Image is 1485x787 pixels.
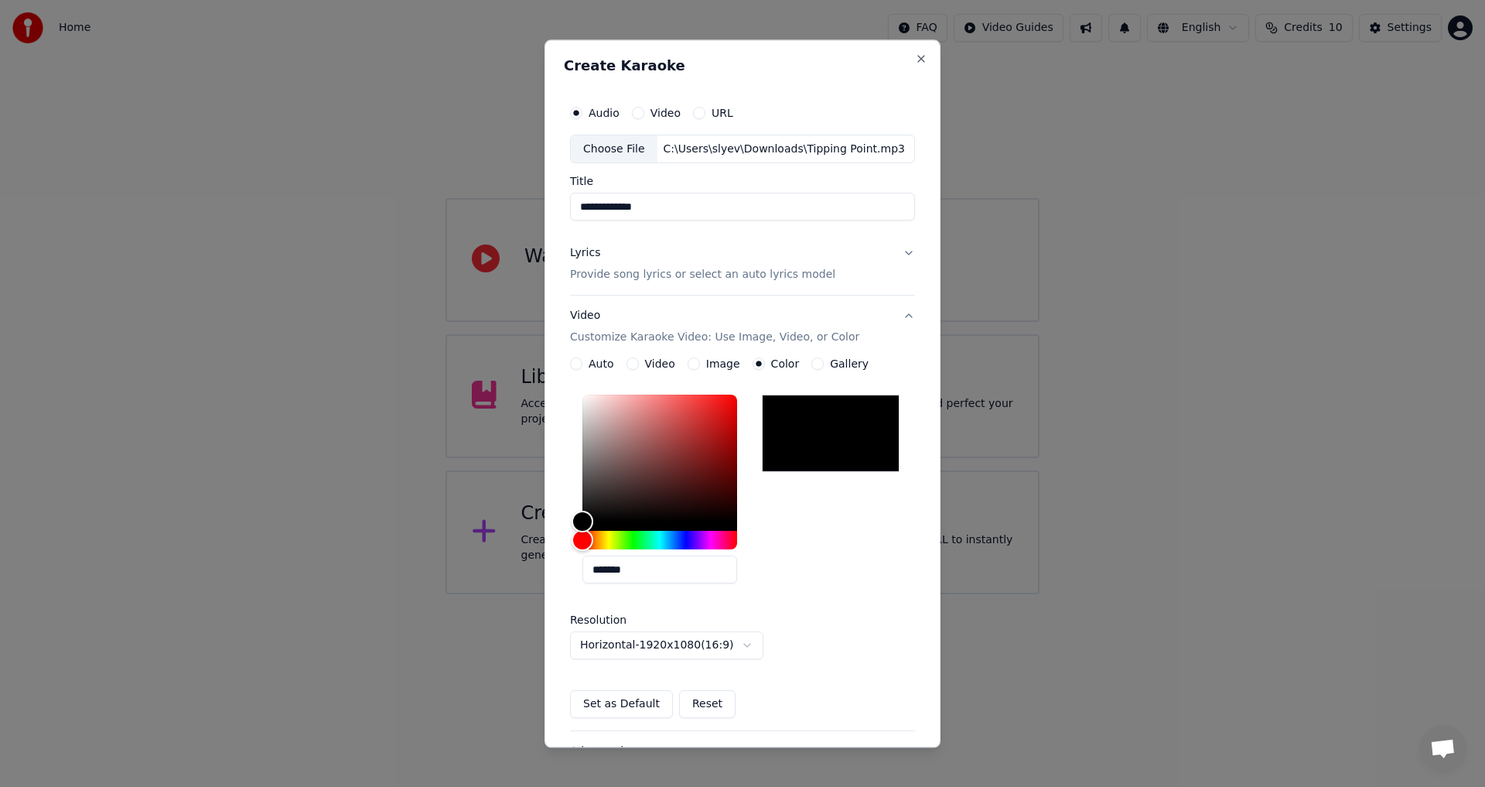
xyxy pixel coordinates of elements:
button: Advanced [570,732,915,772]
label: Title [570,176,915,187]
div: Video [570,309,859,346]
label: Audio [589,108,620,118]
button: LyricsProvide song lyrics or select an auto lyrics model [570,234,915,296]
h2: Create Karaoke [564,59,921,73]
button: Reset [679,691,736,719]
div: Choose File [571,135,657,163]
div: VideoCustomize Karaoke Video: Use Image, Video, or Color [570,358,915,731]
div: Lyrics [570,246,600,262]
label: URL [712,108,733,118]
label: Color [771,359,800,370]
p: Provide song lyrics or select an auto lyrics model [570,268,835,283]
label: Video [645,359,675,370]
div: C:\Users\slyev\Downloads\Tipping Point.mp3 [657,142,911,157]
p: Customize Karaoke Video: Use Image, Video, or Color [570,330,859,346]
label: Image [706,359,740,370]
label: Auto [589,359,614,370]
button: VideoCustomize Karaoke Video: Use Image, Video, or Color [570,296,915,358]
label: Gallery [830,359,869,370]
label: Video [650,108,681,118]
div: Hue [582,532,737,550]
div: Color [582,395,737,522]
label: Resolution [570,615,725,626]
button: Set as Default [570,691,673,719]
